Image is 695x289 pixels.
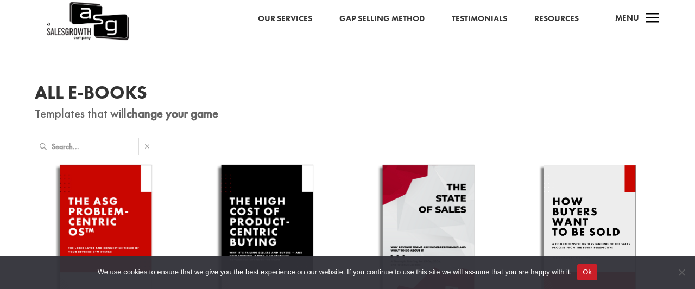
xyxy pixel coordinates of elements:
[98,267,572,278] span: We use cookies to ensure that we give you the best experience on our website. If you continue to ...
[676,267,687,278] span: No
[127,105,218,121] strong: change your game
[615,12,639,23] span: Menu
[52,138,138,155] input: Search...
[642,8,664,30] span: a
[339,12,425,26] a: Gap Selling Method
[35,84,660,107] h1: All E-Books
[258,12,312,26] a: Our Services
[452,12,507,26] a: Testimonials
[577,264,597,280] button: Ok
[534,12,579,26] a: Resources
[35,107,660,120] p: Templates that will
